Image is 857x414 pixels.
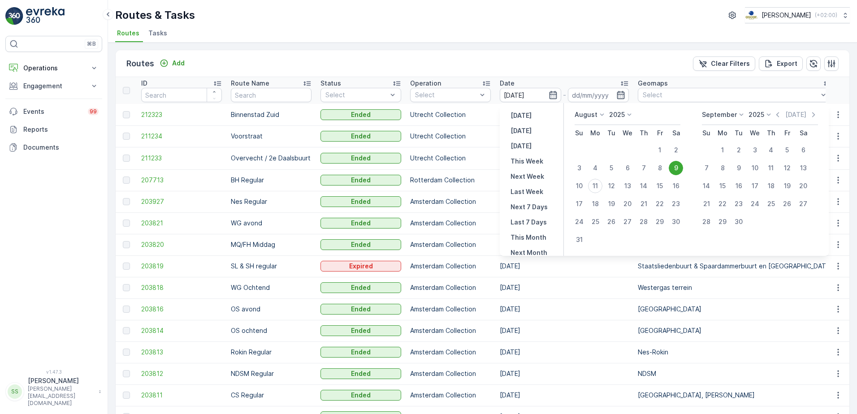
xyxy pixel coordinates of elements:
[226,169,316,191] td: BH Regular
[507,186,547,197] button: Last Week
[23,143,99,152] p: Documents
[495,255,633,277] td: [DATE]
[588,179,602,193] div: 11
[764,143,778,157] div: 4
[141,110,222,119] a: 212323
[141,79,147,88] p: ID
[731,197,746,211] div: 23
[715,215,730,229] div: 29
[226,255,316,277] td: SL & SH regular
[320,153,401,164] button: Ended
[749,110,764,119] p: 2025
[764,179,778,193] div: 18
[731,215,746,229] div: 30
[351,283,371,292] p: Ended
[226,147,316,169] td: Overvecht / 2e Daalsbuurt
[351,197,371,206] p: Ended
[620,215,635,229] div: 27
[320,261,401,272] button: Expired
[123,327,130,334] div: Toggle Row Selected
[23,125,99,134] p: Reports
[638,79,668,88] p: Geomaps
[123,306,130,313] div: Toggle Row Selected
[123,155,130,162] div: Toggle Row Selected
[572,215,586,229] div: 24
[123,241,130,248] div: Toggle Row Selected
[123,220,130,227] div: Toggle Row Selected
[406,169,495,191] td: Rotterdam Collection
[406,125,495,147] td: Utrecht Collection
[410,79,441,88] p: Operation
[351,154,371,163] p: Ended
[669,179,683,193] div: 16
[745,7,850,23] button: [PERSON_NAME](+02:00)
[780,179,794,193] div: 19
[715,143,730,157] div: 1
[320,109,401,120] button: Ended
[653,161,667,175] div: 8
[406,363,495,384] td: Amsterdam Collection
[123,263,130,270] div: Toggle Row Selected
[699,161,714,175] div: 7
[320,79,341,88] p: Status
[604,161,619,175] div: 5
[406,277,495,298] td: Amsterdam Collection
[603,125,619,141] th: Tuesday
[141,262,222,271] a: 203819
[141,305,222,314] span: 203816
[795,125,811,141] th: Saturday
[731,143,746,157] div: 2
[500,88,561,102] input: dd/mm/yyyy
[320,131,401,142] button: Ended
[5,59,102,77] button: Operations
[777,59,797,68] p: Export
[711,59,750,68] p: Clear Filters
[759,56,803,71] button: Export
[320,175,401,185] button: Ended
[406,212,495,234] td: Amsterdam Collection
[351,348,371,357] p: Ended
[123,370,130,377] div: Toggle Row Selected
[572,233,586,247] div: 31
[141,219,222,228] span: 203821
[406,234,495,255] td: Amsterdam Collection
[141,154,222,163] a: 211233
[141,176,222,185] a: 207713
[715,179,730,193] div: 15
[351,176,371,185] p: Ended
[141,240,222,249] span: 203820
[226,363,316,384] td: NDSM Regular
[780,143,794,157] div: 5
[511,218,547,227] p: Last 7 Days
[764,197,778,211] div: 25
[511,157,543,166] p: This Week
[702,110,737,119] p: September
[320,282,401,293] button: Ended
[126,57,154,70] p: Routes
[406,298,495,320] td: Amsterdam Collection
[796,179,810,193] div: 20
[351,391,371,400] p: Ended
[495,320,633,341] td: [DATE]
[780,197,794,211] div: 26
[575,110,597,119] p: August
[495,191,633,212] td: [DATE]
[571,125,587,141] th: Sunday
[123,284,130,291] div: Toggle Row Selected
[320,239,401,250] button: Ended
[320,390,401,401] button: Ended
[141,326,222,335] a: 203814
[5,376,102,407] button: SS[PERSON_NAME][PERSON_NAME][EMAIL_ADDRESS][DOMAIN_NAME]
[511,126,532,135] p: [DATE]
[796,143,810,157] div: 6
[636,215,651,229] div: 28
[351,326,371,335] p: Ended
[748,179,762,193] div: 17
[633,341,836,363] td: Nes-Rokin
[715,197,730,211] div: 22
[23,82,84,91] p: Engagement
[507,141,535,151] button: Tomorrow
[495,212,633,234] td: [DATE]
